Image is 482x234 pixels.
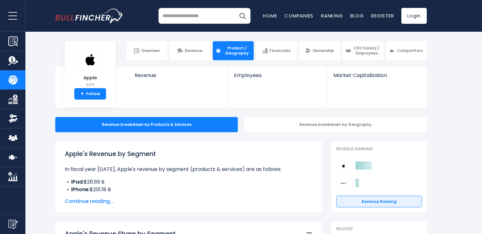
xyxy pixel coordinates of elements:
[336,146,422,152] p: Revenue Ranking
[128,67,228,89] a: Revenue
[170,41,211,60] a: Revenue
[327,67,426,89] a: Market Capitalization
[74,88,106,100] a: +Follow
[213,41,254,60] a: Product / Geography
[263,12,277,19] a: Home
[135,72,221,78] span: Revenue
[228,67,326,89] a: Employees
[235,8,251,24] button: Search
[55,9,124,23] a: Go to homepage
[55,9,124,23] img: bullfincher logo
[401,8,427,24] a: Login
[397,48,423,53] span: Competitors
[79,75,101,81] span: Apple
[65,166,312,173] p: In fiscal year [DATE], Apple's revenue by segment (products & services) are as follows:
[256,41,297,60] a: Financials
[333,72,420,78] span: Market Capitalization
[386,41,427,60] a: Competitors
[185,48,202,53] span: Revenue
[244,117,427,132] div: Revenue breakdown by Geography
[141,48,160,53] span: Overview
[353,46,381,55] span: CEO Salary / Employees
[336,196,422,208] a: Revenue Ranking
[234,72,320,78] span: Employees
[339,179,348,187] img: Sony Group Corporation competitors logo
[65,198,312,205] span: Continue reading...
[299,41,340,60] a: Ownership
[65,178,312,186] li: $26.69 B
[65,149,312,159] h1: Apple's Revenue by Segment
[223,46,251,55] span: Product / Geography
[371,12,394,19] a: Register
[81,91,84,97] strong: +
[79,82,101,88] small: AAPL
[350,12,364,19] a: Blog
[8,114,18,123] img: Ownership
[336,226,422,232] p: Related
[71,178,84,185] b: iPad:
[312,48,334,53] span: Ownership
[65,186,312,193] li: $201.18 B
[343,41,384,60] a: CEO Salary / Employees
[126,41,167,60] a: Overview
[71,186,90,193] b: iPhone:
[339,162,348,170] img: Apple competitors logo
[270,48,291,53] span: Financials
[79,49,102,88] a: Apple AAPL
[55,117,238,132] div: Revenue breakdown by Products & Services
[321,12,343,19] a: Ranking
[285,12,313,19] a: Companies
